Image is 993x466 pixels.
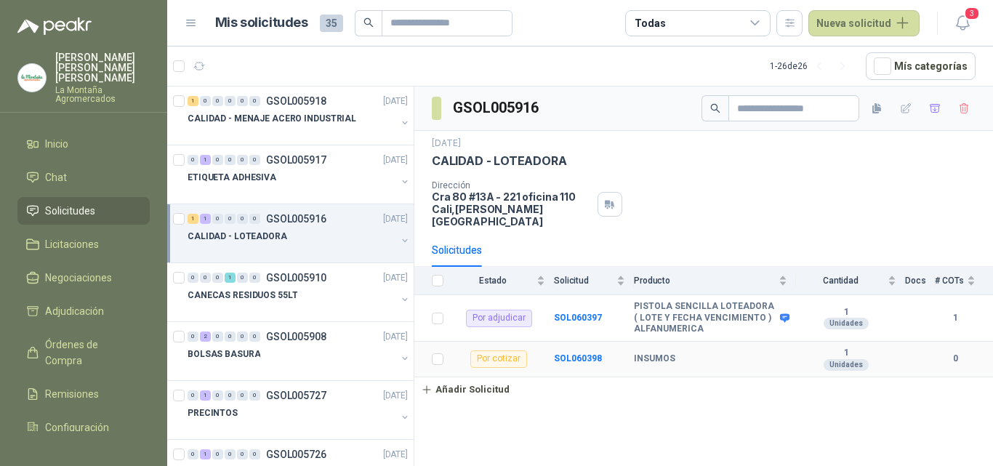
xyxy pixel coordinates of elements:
img: Company Logo [18,64,46,92]
div: 1 [188,96,198,106]
span: search [363,17,374,28]
span: Cantidad [796,276,885,286]
button: 3 [949,10,976,36]
div: Por cotizar [470,350,527,368]
a: Licitaciones [17,230,150,258]
a: 0 1 0 0 0 0 GSOL005727[DATE] PRECINTOS [188,387,411,433]
span: Negociaciones [45,270,112,286]
div: 0 [212,332,223,342]
div: 1 - 26 de 26 [770,55,854,78]
p: BOLSAS BASURA [188,348,260,361]
a: Añadir Solicitud [414,377,993,402]
div: 0 [188,155,198,165]
th: Producto [634,267,796,295]
div: 0 [237,390,248,401]
div: 0 [200,273,211,283]
img: Logo peakr [17,17,92,35]
a: Negociaciones [17,264,150,292]
button: Añadir Solicitud [414,377,516,402]
span: # COTs [935,276,964,286]
a: Órdenes de Compra [17,331,150,374]
a: Inicio [17,130,150,158]
div: 0 [237,155,248,165]
a: SOL060398 [554,353,602,363]
div: 0 [225,155,236,165]
p: GSOL005916 [266,214,326,224]
th: Estado [452,267,554,295]
th: Solicitud [554,267,634,295]
div: 0 [249,390,260,401]
div: 2 [200,332,211,342]
p: CALIDAD - MENAJE ACERO INDUSTRIAL [188,112,356,126]
div: 0 [212,155,223,165]
div: 1 [188,214,198,224]
div: 0 [212,214,223,224]
p: [DATE] [383,95,408,108]
h3: GSOL005916 [453,97,541,119]
div: 0 [212,273,223,283]
div: Todas [635,15,665,31]
div: 1 [225,273,236,283]
a: 0 0 0 1 0 0 GSOL005910[DATE] CANECAS RESIDUOS 55LT [188,269,411,316]
button: Mís categorías [866,52,976,80]
a: Solicitudes [17,197,150,225]
div: 0 [200,96,211,106]
a: 1 1 0 0 0 0 GSOL005916[DATE] CALIDAD - LOTEADORA [188,210,411,257]
span: Adjudicación [45,303,104,319]
p: [PERSON_NAME] [PERSON_NAME] [PERSON_NAME] [55,52,150,83]
span: Producto [634,276,776,286]
span: 3 [964,7,980,20]
span: 35 [320,15,343,32]
span: Solicitudes [45,203,95,219]
div: 0 [188,449,198,459]
th: Cantidad [796,267,905,295]
div: 0 [225,390,236,401]
p: La Montaña Agromercados [55,86,150,103]
div: 0 [249,214,260,224]
div: 0 [249,273,260,283]
div: 1 [200,449,211,459]
p: [DATE] [383,389,408,403]
span: search [710,103,720,113]
span: Solicitud [554,276,614,286]
span: Estado [452,276,534,286]
p: ETIQUETA ADHESIVA [188,171,276,185]
p: GSOL005917 [266,155,326,165]
span: Configuración [45,419,109,435]
div: 0 [237,96,248,106]
div: 0 [249,96,260,106]
div: 0 [212,449,223,459]
div: 1 [200,155,211,165]
div: 1 [200,390,211,401]
div: 0 [237,214,248,224]
a: 1 0 0 0 0 0 GSOL005918[DATE] CALIDAD - MENAJE ACERO INDUSTRIAL [188,92,411,139]
a: Remisiones [17,380,150,408]
h1: Mis solicitudes [215,12,308,33]
div: Por adjudicar [466,310,532,327]
div: Unidades [824,359,869,371]
div: 0 [249,155,260,165]
span: Inicio [45,136,68,152]
div: 0 [225,214,236,224]
p: Dirección [432,180,592,190]
a: Chat [17,164,150,191]
p: [DATE] [383,212,408,226]
a: Configuración [17,414,150,441]
a: 0 1 0 0 0 0 GSOL005917[DATE] ETIQUETA ADHESIVA [188,151,411,198]
p: CALIDAD - LOTEADORA [188,230,287,244]
b: SOL060397 [554,313,602,323]
div: 0 [225,449,236,459]
p: Cra 80 #13A - 221 oficina 110 Cali , [PERSON_NAME][GEOGRAPHIC_DATA] [432,190,592,228]
div: 0 [188,273,198,283]
div: Unidades [824,318,869,329]
div: 0 [237,449,248,459]
a: Adjudicación [17,297,150,325]
b: 1 [796,307,896,318]
th: Docs [905,267,935,295]
a: 0 2 0 0 0 0 GSOL005908[DATE] BOLSAS BASURA [188,328,411,374]
p: GSOL005727 [266,390,326,401]
div: Solicitudes [432,242,482,258]
div: 1 [200,214,211,224]
p: [DATE] [383,448,408,462]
